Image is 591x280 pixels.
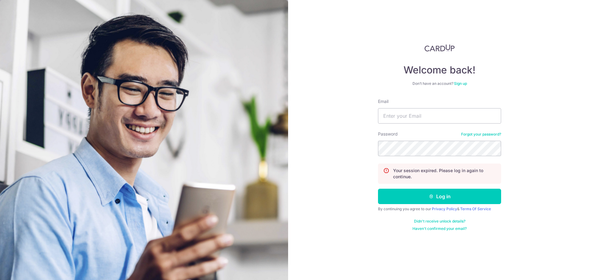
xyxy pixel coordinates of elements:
div: By continuing you agree to our & [378,207,501,211]
label: Email [378,98,388,105]
a: Haven't confirmed your email? [412,226,467,231]
a: Terms Of Service [460,207,491,211]
div: Don’t have an account? [378,81,501,86]
h4: Welcome back! [378,64,501,76]
button: Log in [378,189,501,204]
img: CardUp Logo [424,44,455,52]
a: Didn't receive unlock details? [414,219,465,224]
a: Privacy Policy [432,207,457,211]
a: Sign up [454,81,467,86]
p: Your session expired. Please log in again to continue. [393,168,496,180]
input: Enter your Email [378,108,501,124]
a: Forgot your password? [461,132,501,137]
label: Password [378,131,398,137]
